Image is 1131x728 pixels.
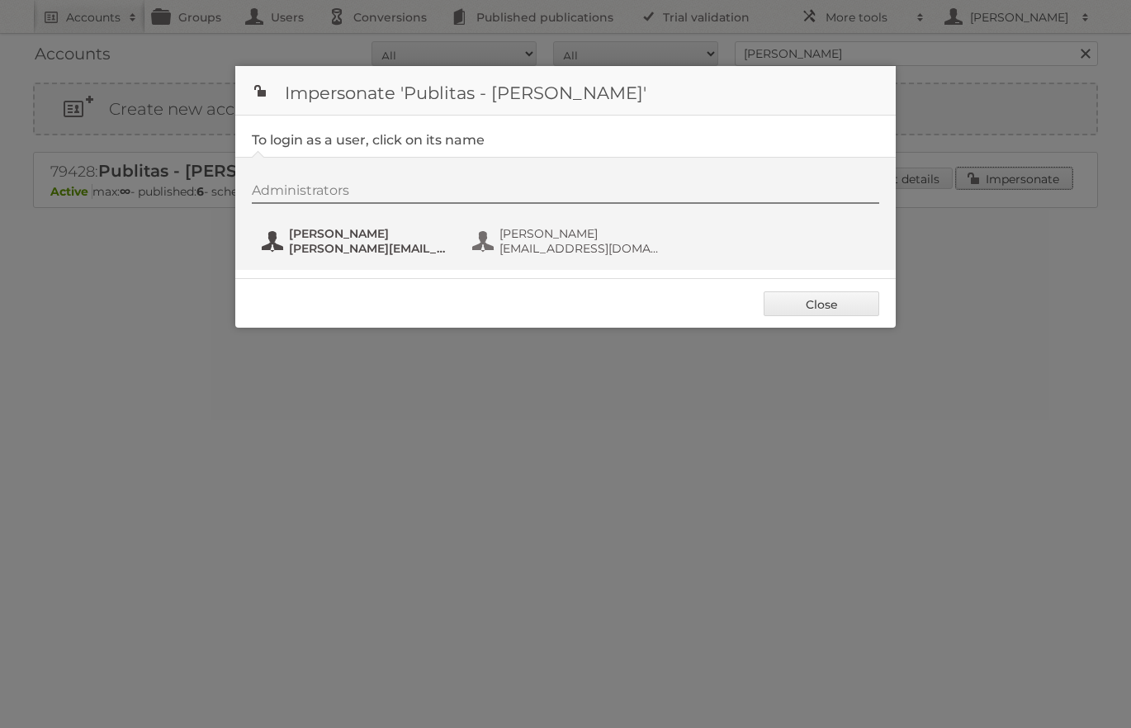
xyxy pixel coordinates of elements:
[235,66,896,116] h1: Impersonate 'Publitas - [PERSON_NAME]'
[252,182,879,204] div: Administrators
[289,241,449,256] span: [PERSON_NAME][EMAIL_ADDRESS][DOMAIN_NAME]
[499,241,660,256] span: [EMAIL_ADDRESS][DOMAIN_NAME]
[260,225,454,258] button: [PERSON_NAME] [PERSON_NAME][EMAIL_ADDRESS][DOMAIN_NAME]
[252,132,485,148] legend: To login as a user, click on its name
[499,226,660,241] span: [PERSON_NAME]
[289,226,449,241] span: [PERSON_NAME]
[764,291,879,316] a: Close
[471,225,665,258] button: [PERSON_NAME] [EMAIL_ADDRESS][DOMAIN_NAME]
